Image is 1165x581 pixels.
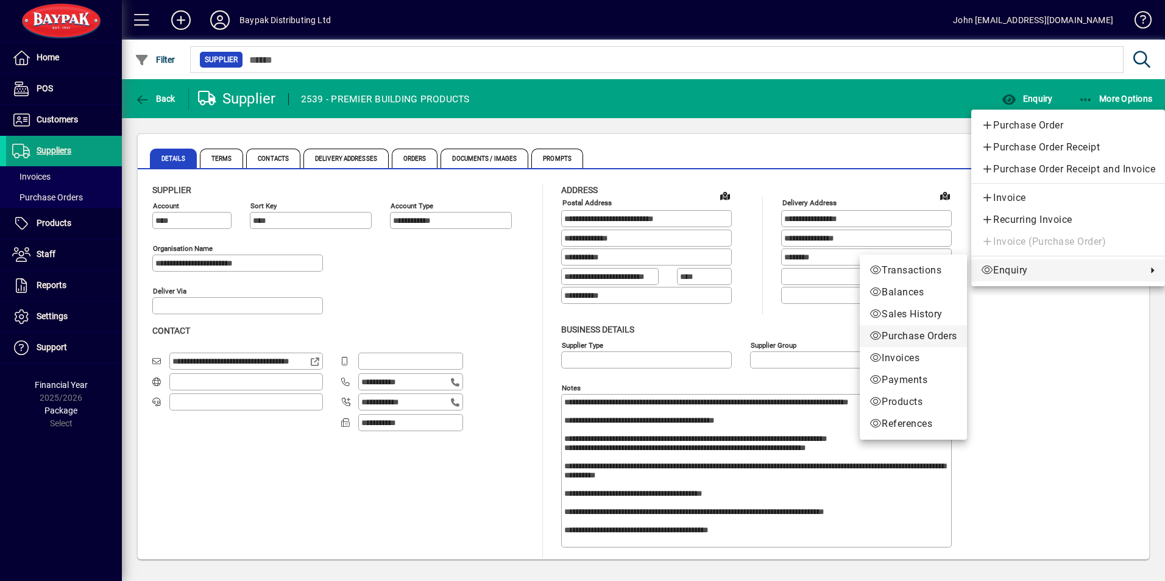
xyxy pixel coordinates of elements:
span: Purchase Order Receipt [981,140,1155,155]
span: Products [869,395,957,409]
span: Payments [869,373,957,387]
span: Purchase Orders [869,329,957,343]
span: Purchase Order [981,118,1155,133]
span: Invoice [981,191,1155,205]
span: Enquiry [981,263,1141,278]
span: References [869,417,957,431]
span: Sales History [869,307,957,322]
span: Balances [869,285,957,300]
span: Purchase Order Receipt and Invoice [981,162,1155,177]
span: Invoices [869,351,957,365]
span: Recurring Invoice [981,213,1155,227]
span: Transactions [869,263,957,278]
